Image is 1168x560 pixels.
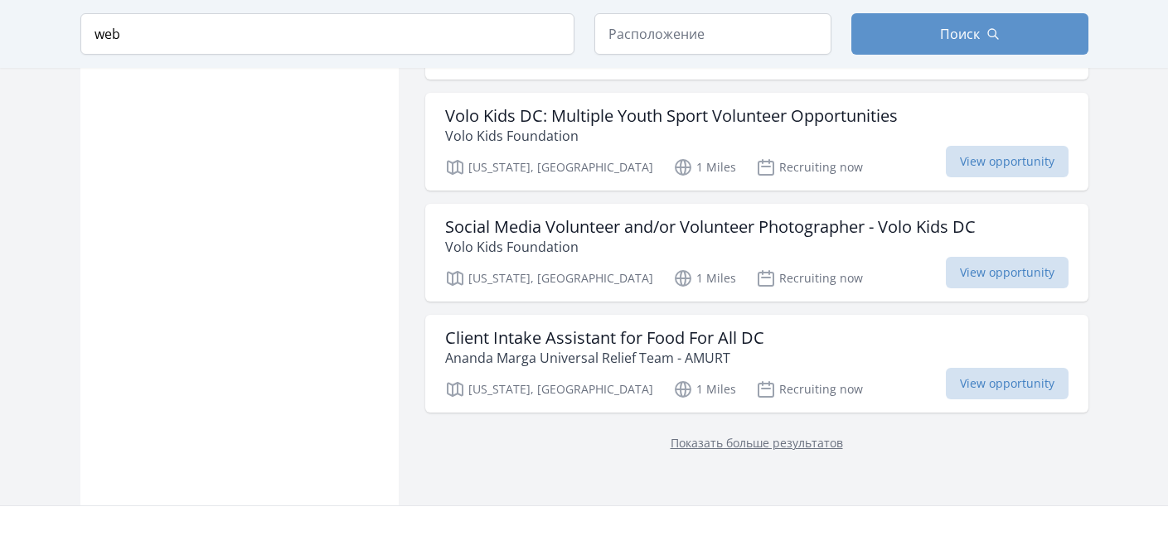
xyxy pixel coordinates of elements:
p: Ananda Marga Universal Relief Team - AMURT [445,348,764,368]
button: Поиск [851,13,1088,55]
p: 1 Miles [673,157,736,177]
span: View opportunity [946,146,1069,177]
p: 1 Miles [673,379,736,399]
input: Расположение [594,13,831,55]
p: Recruiting now [756,379,863,399]
input: Ключевое слово [80,13,574,55]
a: Показать больше результатов [671,435,843,451]
h3: Volo Kids DC: Multiple Youth Sport Volunteer Opportunities [445,106,898,126]
h3: Client Intake Assistant for Food For All DC [445,328,764,348]
p: Volo Kids Foundation [445,237,976,257]
p: [US_STATE], [GEOGRAPHIC_DATA] [445,379,653,399]
span: View opportunity [946,368,1069,399]
font: Поиск [940,25,980,43]
p: Recruiting now [756,157,863,177]
p: [US_STATE], [GEOGRAPHIC_DATA] [445,157,653,177]
a: Volo Kids DC: Multiple Youth Sport Volunteer Opportunities Volo Kids Foundation [US_STATE], [GEOG... [425,93,1088,191]
p: [US_STATE], [GEOGRAPHIC_DATA] [445,268,653,288]
p: 1 Miles [673,268,736,288]
p: Recruiting now [756,268,863,288]
a: Social Media Volunteer and/or Volunteer Photographer - Volo Kids DC Volo Kids Foundation [US_STAT... [425,204,1088,302]
span: View opportunity [946,257,1069,288]
h3: Social Media Volunteer and/or Volunteer Photographer - Volo Kids DC [445,217,976,237]
p: Volo Kids Foundation [445,126,898,146]
a: Client Intake Assistant for Food For All DC Ananda Marga Universal Relief Team - AMURT [US_STATE]... [425,315,1088,413]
